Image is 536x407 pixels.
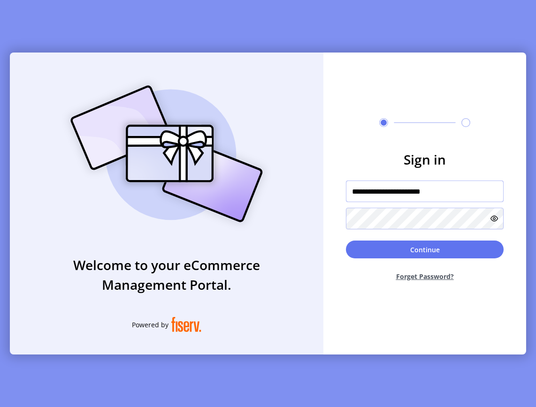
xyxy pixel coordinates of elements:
[346,150,504,169] h3: Sign in
[346,264,504,289] button: Forget Password?
[132,320,168,330] span: Powered by
[346,241,504,258] button: Continue
[10,255,323,294] h3: Welcome to your eCommerce Management Portal.
[56,75,277,233] img: card_Illustration.svg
